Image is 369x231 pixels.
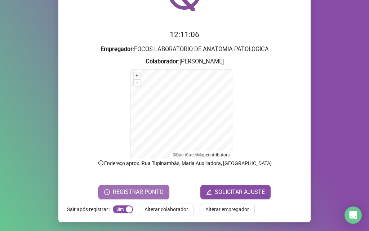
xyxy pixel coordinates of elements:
[173,152,231,157] li: © contributors.
[67,204,113,215] label: Sair após registrar
[170,30,199,39] time: 12:11:06
[176,152,206,157] a: OpenStreetMap
[205,205,249,213] span: Alterar empregador
[215,188,265,196] span: SOLICITAR AJUSTE
[67,159,302,167] p: Endereço aprox. : Rua Tupinambás, Maria Auxiliadora, [GEOGRAPHIC_DATA]
[104,189,110,195] span: clock-circle
[146,58,178,65] strong: Colaborador
[67,45,302,54] h3: : FOCOS LABORATORIO DE ANATOMIA PATOLOGICA
[145,205,188,213] span: Alterar colaborador
[344,206,362,224] div: Open Intercom Messenger
[98,185,169,199] button: REGISTRAR PONTO
[67,57,302,66] h3: : [PERSON_NAME]
[200,185,271,199] button: editSOLICITAR AJUSTE
[113,188,164,196] span: REGISTRAR PONTO
[101,46,133,53] strong: Empregador
[206,189,212,195] span: edit
[98,160,104,166] span: info-circle
[200,204,255,215] button: Alterar empregador
[139,204,194,215] button: Alterar colaborador
[134,72,141,79] button: +
[134,80,141,86] button: –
